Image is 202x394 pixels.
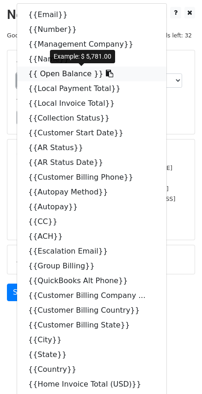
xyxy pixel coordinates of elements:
a: {{Group Billing}} [17,259,166,273]
a: {{Email}} [17,7,166,22]
a: {{State}} [17,347,166,362]
a: {{Home Invoice Total (USD)}} [17,377,166,392]
a: {{CC}} [17,214,166,229]
a: {{Name}} [17,52,166,67]
small: [EMAIL_ADDRESS][DOMAIN_NAME], [PERSON_NAME][EMAIL_ADDRESS][DOMAIN_NAME] [17,164,172,182]
a: {{Customer Billing Country}} [17,303,166,318]
a: {{AR Status Date}} [17,155,166,170]
iframe: Chat Widget [156,350,202,394]
a: {{Customer Start Date}} [17,126,166,140]
small: [PERSON_NAME][EMAIL_ADDRESS][DOMAIN_NAME] [17,185,169,192]
a: {{City}} [17,333,166,347]
a: {{ACH}} [17,229,166,244]
a: {{Management Company}} [17,37,166,52]
a: {{Autopay}} [17,200,166,214]
a: {{Local Payment Total}} [17,81,166,96]
a: {{Escalation Email}} [17,244,166,259]
a: Send [7,284,37,301]
div: Example: $ 5,781.00 [50,50,115,63]
a: {{Local Invoice Total}} [17,96,166,111]
a: {{Country}} [17,362,166,377]
a: {{QuickBooks Alt Phone}} [17,273,166,288]
a: {{AR Status}} [17,140,166,155]
h2: New Campaign [7,7,195,23]
a: {{ Open Balance }} [17,67,166,81]
a: {{Collection Status}} [17,111,166,126]
small: Google Sheet: [7,32,133,39]
a: {{Customer Billing Phone}} [17,170,166,185]
a: {{Number}} [17,22,166,37]
a: {{Autopay Method}} [17,185,166,200]
a: {{Customer Billing Company ... [17,288,166,303]
a: {{Customer Billing State}} [17,318,166,333]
